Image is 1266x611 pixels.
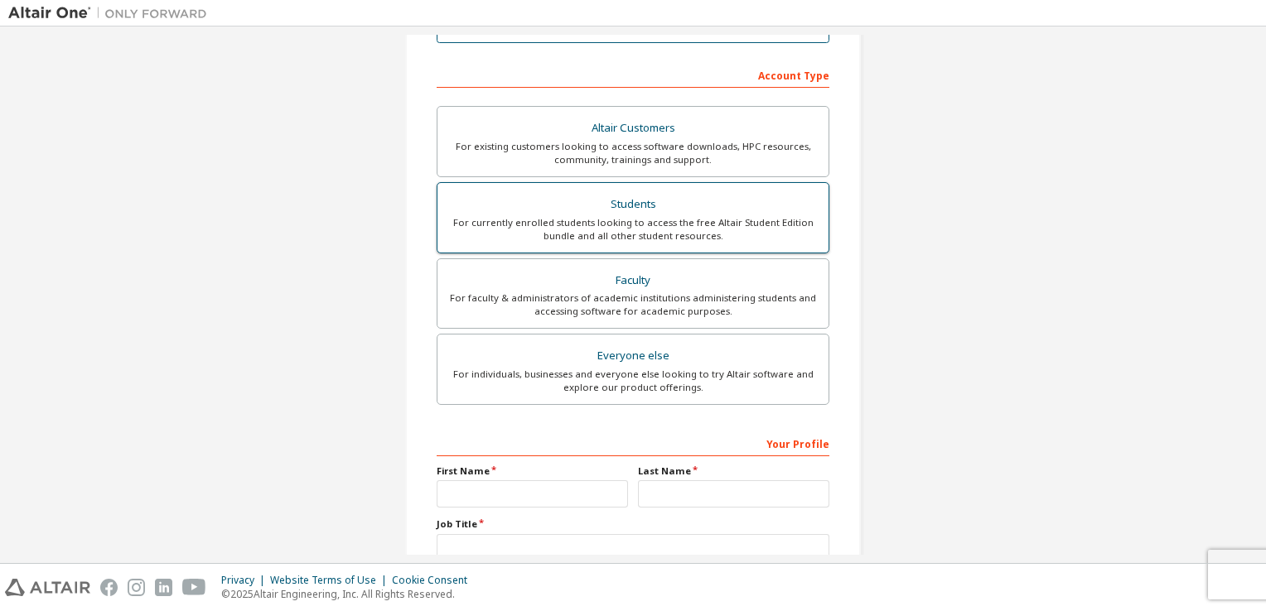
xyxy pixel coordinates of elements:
label: Job Title [437,517,829,531]
p: © 2025 Altair Engineering, Inc. All Rights Reserved. [221,587,477,601]
div: Faculty [447,269,819,292]
label: First Name [437,464,628,478]
img: instagram.svg [128,579,145,596]
div: For individuals, businesses and everyone else looking to try Altair software and explore our prod... [447,368,819,394]
label: Last Name [638,464,829,478]
img: Altair One [8,5,215,22]
div: Students [447,193,819,216]
img: facebook.svg [100,579,118,596]
div: Cookie Consent [392,574,477,587]
img: youtube.svg [182,579,206,596]
div: Your Profile [437,430,829,456]
img: linkedin.svg [155,579,172,596]
div: Website Terms of Use [270,574,392,587]
div: Privacy [221,574,270,587]
div: Everyone else [447,344,819,368]
div: Account Type [437,61,829,88]
div: Altair Customers [447,117,819,140]
div: For faculty & administrators of academic institutions administering students and accessing softwa... [447,291,819,318]
div: For existing customers looking to access software downloads, HPC resources, community, trainings ... [447,140,819,166]
img: altair_logo.svg [5,579,90,596]
div: For currently enrolled students looking to access the free Altair Student Edition bundle and all ... [447,216,819,243]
